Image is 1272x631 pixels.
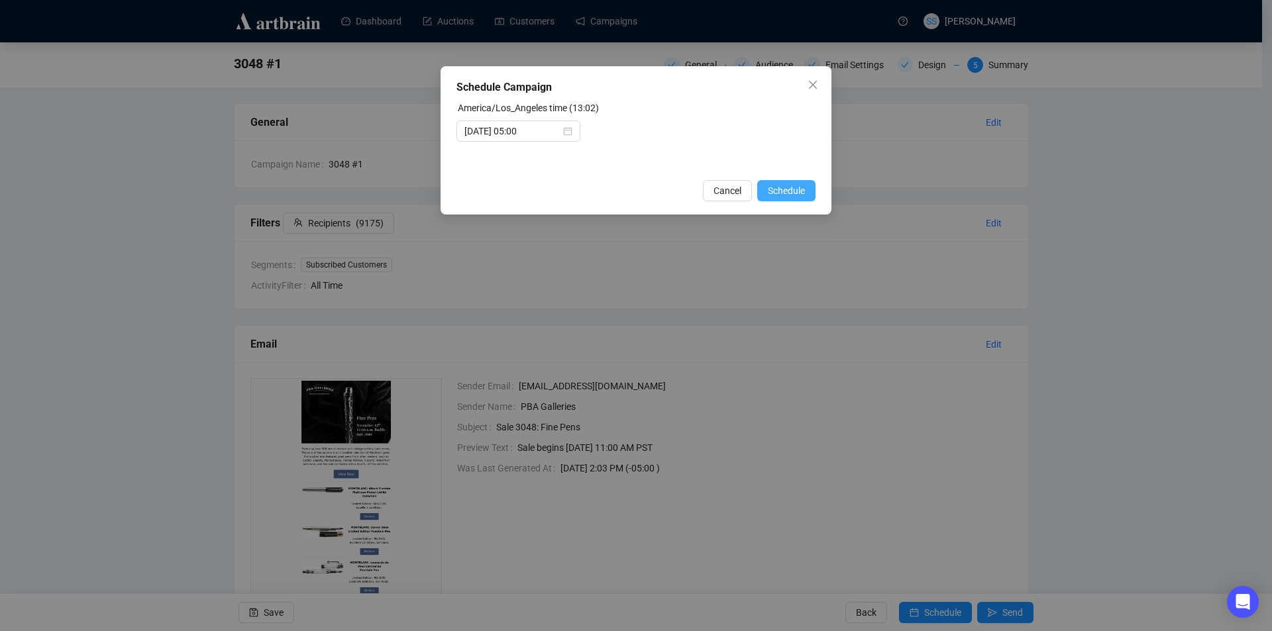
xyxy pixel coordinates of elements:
div: Schedule Campaign [456,79,816,95]
button: Schedule [757,180,816,201]
span: Schedule [768,183,805,198]
input: Select date [464,124,560,138]
span: close [808,79,818,90]
label: America/Los_Angeles time (13:02) [458,103,599,113]
span: Cancel [714,183,741,198]
div: Open Intercom Messenger [1227,586,1259,618]
button: Close [802,74,823,95]
button: Cancel [703,180,752,201]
